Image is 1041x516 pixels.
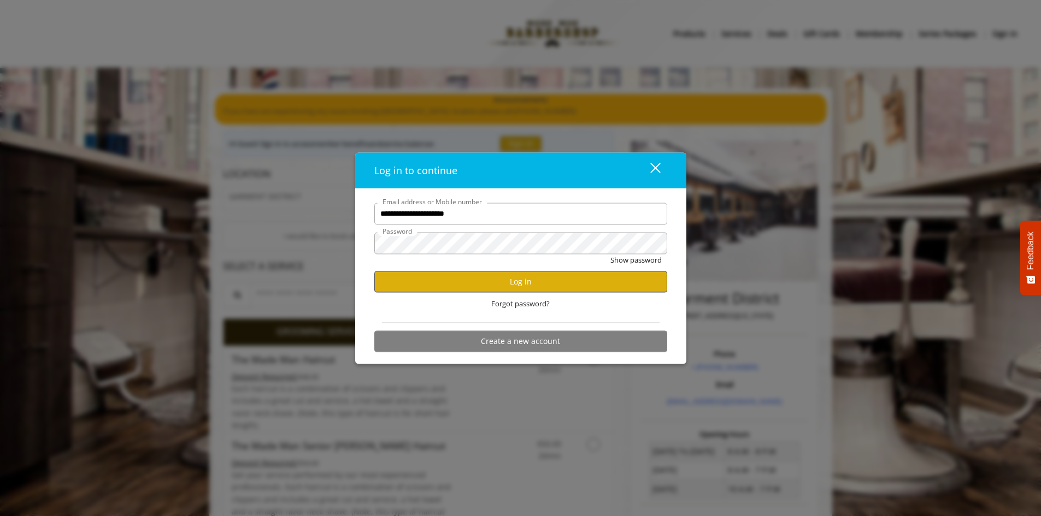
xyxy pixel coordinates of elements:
[638,162,660,179] div: close dialog
[374,271,667,292] button: Log in
[374,232,667,254] input: Password
[630,159,667,181] button: close dialog
[1026,232,1036,270] span: Feedback
[491,298,550,309] span: Forgot password?
[1020,221,1041,295] button: Feedback - Show survey
[374,330,667,352] button: Create a new account
[377,226,417,236] label: Password
[374,203,667,224] input: Email address or Mobile number
[374,163,457,176] span: Log in to continue
[610,254,662,265] button: Show password
[377,196,487,206] label: Email address or Mobile number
